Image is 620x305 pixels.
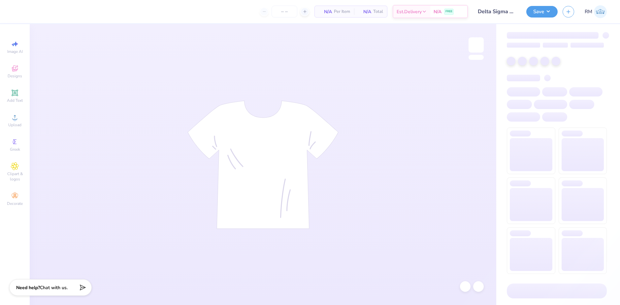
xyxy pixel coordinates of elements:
span: N/A [358,8,371,15]
input: – – [272,6,297,18]
button: Save [526,6,558,18]
span: Designs [8,73,22,79]
span: Total [373,8,383,15]
span: N/A [319,8,332,15]
span: Greek [10,147,20,152]
strong: Need help? [16,285,40,291]
span: RM [585,8,592,16]
span: N/A [434,8,441,15]
span: Image AI [7,49,23,54]
input: Untitled Design [473,5,521,18]
span: Est. Delivery [397,8,422,15]
img: Roberta Manuel [594,5,607,18]
span: Chat with us. [40,285,68,291]
img: tee-skeleton.svg [187,100,339,229]
span: Clipart & logos [3,171,26,182]
span: Per Item [334,8,350,15]
span: Add Text [7,98,23,103]
a: RM [585,5,607,18]
span: Upload [8,122,21,128]
span: Decorate [7,201,23,206]
span: FREE [445,9,452,14]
